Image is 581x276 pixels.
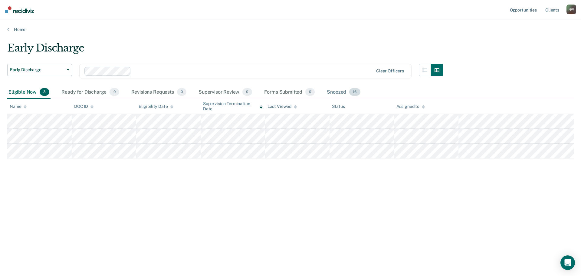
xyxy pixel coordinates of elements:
[5,6,34,13] img: Recidiviz
[305,88,315,96] span: 0
[197,86,253,99] div: Supervisor Review0
[130,86,188,99] div: Revisions Requests0
[10,67,64,72] span: Early Discharge
[566,5,576,14] div: N W
[139,104,173,109] div: Eligibility Date
[560,255,575,270] div: Open Intercom Messenger
[177,88,186,96] span: 0
[60,86,120,99] div: Ready for Discharge0
[40,88,49,96] span: 3
[332,104,345,109] div: Status
[74,104,94,109] div: DOC ID
[566,5,576,14] button: NW
[242,88,252,96] span: 0
[7,64,72,76] button: Early Discharge
[10,104,27,109] div: Name
[268,104,297,109] div: Last Viewed
[396,104,425,109] div: Assigned to
[110,88,119,96] span: 0
[7,86,51,99] div: Eligible Now3
[263,86,316,99] div: Forms Submitted0
[326,86,362,99] div: Snoozed16
[203,101,263,111] div: Supervision Termination Date
[7,42,443,59] div: Early Discharge
[376,68,404,74] div: Clear officers
[7,27,574,32] a: Home
[349,88,360,96] span: 16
